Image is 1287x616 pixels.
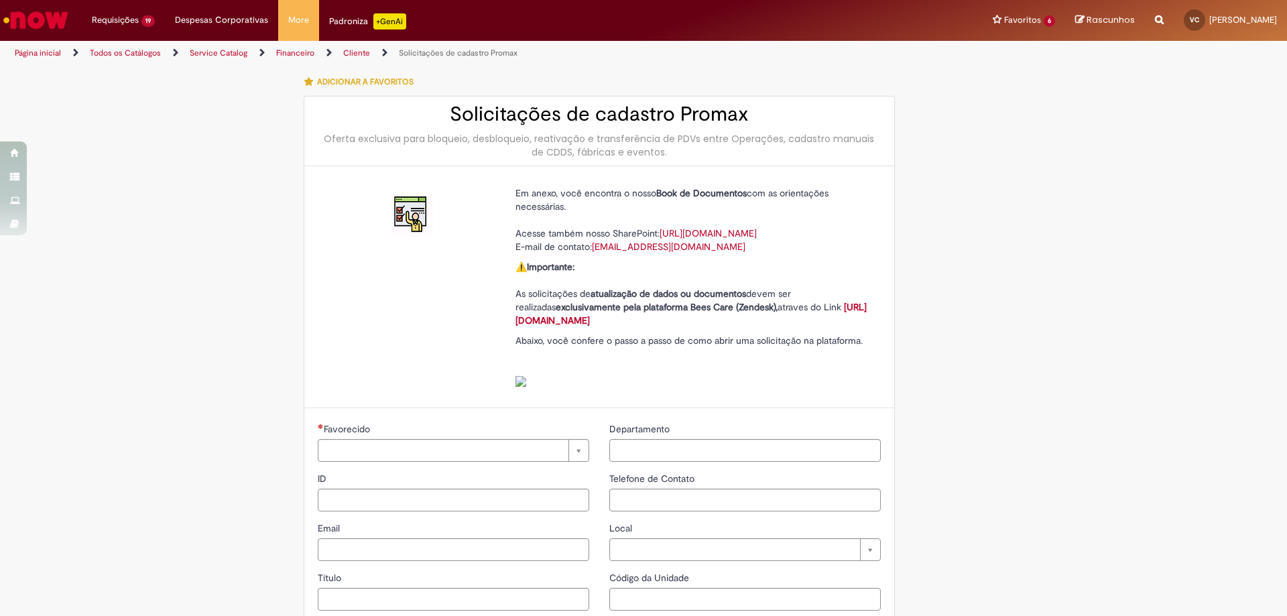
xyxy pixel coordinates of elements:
[660,227,757,239] a: [URL][DOMAIN_NAME]
[609,489,881,511] input: Telefone de Contato
[1087,13,1135,26] span: Rascunhos
[527,261,574,273] strong: Importante:
[609,522,635,534] span: Local
[1044,15,1055,27] span: 6
[1004,13,1041,27] span: Favoritos
[318,538,589,561] input: Email
[175,13,268,27] span: Despesas Corporativas
[609,473,697,485] span: Telefone de Contato
[609,588,881,611] input: Código da Unidade
[609,538,881,561] a: Limpar campo Local
[515,260,871,327] p: ⚠️ As solicitações de devem ser realizadas atraves do Link
[609,423,672,435] span: Departamento
[304,68,421,96] button: Adicionar a Favoritos
[15,48,61,58] a: Página inicial
[373,13,406,29] p: +GenAi
[276,48,314,58] a: Financeiro
[318,473,329,485] span: ID
[318,489,589,511] input: ID
[318,103,881,125] h2: Solicitações de cadastro Promax
[318,132,881,159] div: Oferta exclusiva para bloqueio, desbloqueio, reativação e transferência de PDVs entre Operações, ...
[190,48,247,58] a: Service Catalog
[343,48,370,58] a: Cliente
[141,15,155,27] span: 19
[609,572,692,584] span: Código da Unidade
[317,76,414,87] span: Adicionar a Favoritos
[318,572,344,584] span: Título
[591,288,746,300] strong: atualização de dados ou documentos
[515,301,867,326] a: [URL][DOMAIN_NAME]
[1075,14,1135,27] a: Rascunhos
[656,187,747,199] strong: Book de Documentos
[288,13,309,27] span: More
[318,424,324,429] span: Necessários
[390,193,433,236] img: Solicitações de cadastro Promax
[1,7,70,34] img: ServiceNow
[609,439,881,462] input: Departamento
[1190,15,1199,24] span: VC
[318,588,589,611] input: Título
[318,439,589,462] a: Limpar campo Favorecido
[92,13,139,27] span: Requisições
[515,334,871,387] p: Abaixo, você confere o passo a passo de como abrir uma solicitação na plataforma.
[90,48,161,58] a: Todos os Catálogos
[515,376,526,387] img: sys_attachment.do
[10,41,848,66] ul: Trilhas de página
[515,186,871,253] p: Em anexo, você encontra o nosso com as orientações necessárias. Acesse também nosso SharePoint: E...
[318,522,343,534] span: Email
[592,241,745,253] a: [EMAIL_ADDRESS][DOMAIN_NAME]
[329,13,406,29] div: Padroniza
[324,423,373,435] span: Necessários - Favorecido
[556,301,778,313] strong: exclusivamente pela plataforma Bees Care (Zendesk),
[1209,14,1277,25] span: [PERSON_NAME]
[399,48,517,58] a: Solicitações de cadastro Promax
